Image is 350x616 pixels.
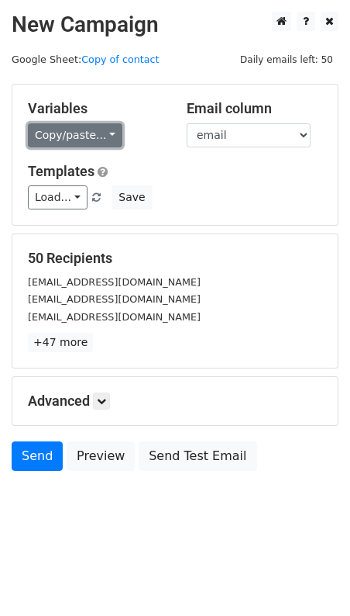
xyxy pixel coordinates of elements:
[28,123,122,147] a: Copy/paste...
[67,441,135,471] a: Preview
[12,12,338,38] h2: New Campaign
[235,54,338,65] a: Daily emails left: 50
[28,250,322,267] h5: 50 Recipients
[81,54,159,65] a: Copy of contact
[28,311,201,323] small: [EMAIL_ADDRESS][DOMAIN_NAME]
[28,276,201,288] small: [EMAIL_ADDRESS][DOMAIN_NAME]
[28,163,94,179] a: Templates
[139,441,256,471] a: Send Test Email
[28,393,322,410] h5: Advanced
[28,100,163,117] h5: Variables
[273,542,350,616] iframe: Chat Widget
[28,185,87,209] a: Load...
[235,51,338,68] span: Daily emails left: 50
[28,333,93,352] a: +47 more
[12,54,160,65] small: Google Sheet:
[187,100,322,117] h5: Email column
[12,441,63,471] a: Send
[28,293,201,305] small: [EMAIL_ADDRESS][DOMAIN_NAME]
[112,185,152,209] button: Save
